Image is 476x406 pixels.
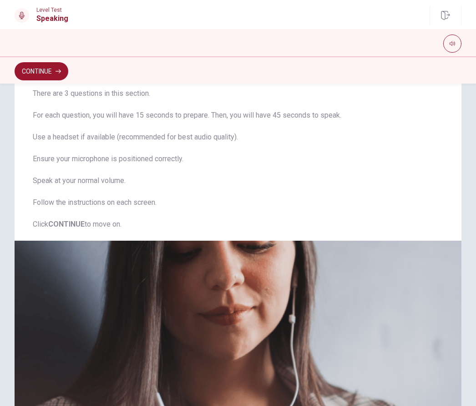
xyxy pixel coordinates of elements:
span: Level Test [36,7,68,13]
b: CONTINUE [48,220,85,228]
button: Continue [15,62,68,80]
span: There are 3 questions in this section. For each question, you will have 15 seconds to prepare. Th... [33,88,443,230]
h1: Speaking [36,13,68,24]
